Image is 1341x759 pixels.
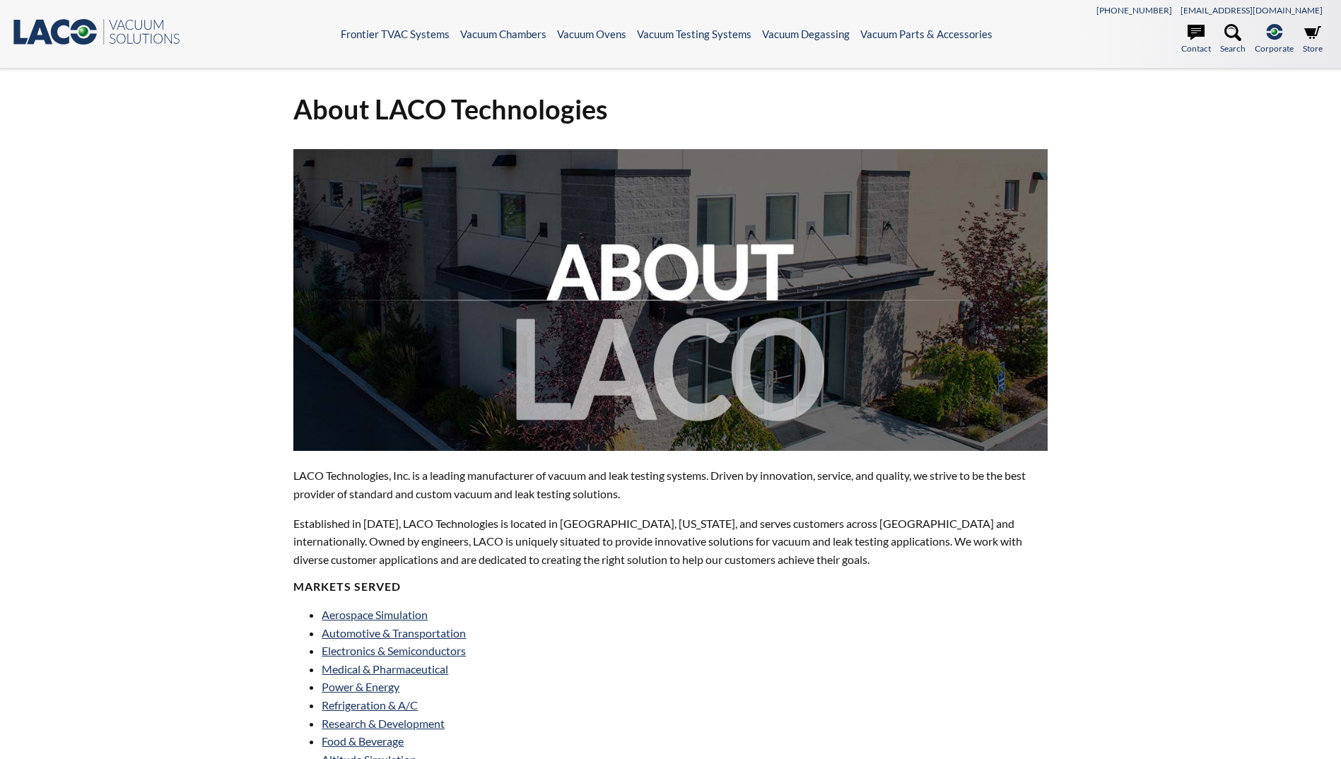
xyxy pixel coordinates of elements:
[293,92,1047,126] h1: About LACO Technologies
[1181,5,1323,16] a: [EMAIL_ADDRESS][DOMAIN_NAME]
[341,28,450,40] a: Frontier TVAC Systems
[322,626,466,640] a: Automotive & Transportation
[293,466,1047,502] p: LACO Technologies, Inc. is a leading manufacturer of vacuum and leak testing systems. Driven by i...
[322,608,428,621] a: Aerospace Simulation
[1303,24,1323,55] a: Store
[1220,24,1246,55] a: Search
[637,28,751,40] a: Vacuum Testing Systems
[293,579,401,593] strong: MARKETS SERVED
[322,734,404,748] a: Food & Beverage
[293,149,1047,451] img: about-laco.jpg
[1096,5,1172,16] a: [PHONE_NUMBER]
[762,28,850,40] a: Vacuum Degassing
[1255,42,1294,55] span: Corporate
[322,717,445,730] a: Research & Development
[322,698,418,712] a: Refrigeration & A/C
[322,680,399,693] a: Power & Energy
[860,28,992,40] a: Vacuum Parts & Accessories
[557,28,626,40] a: Vacuum Ovens
[293,514,1047,569] p: Established in [DATE], LACO Technologies is located in [GEOGRAPHIC_DATA], [US_STATE], and serves ...
[322,662,448,676] a: Medical & Pharmaceutical
[460,28,546,40] a: Vacuum Chambers
[1181,24,1211,55] a: Contact
[322,644,466,657] a: Electronics & Semiconductors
